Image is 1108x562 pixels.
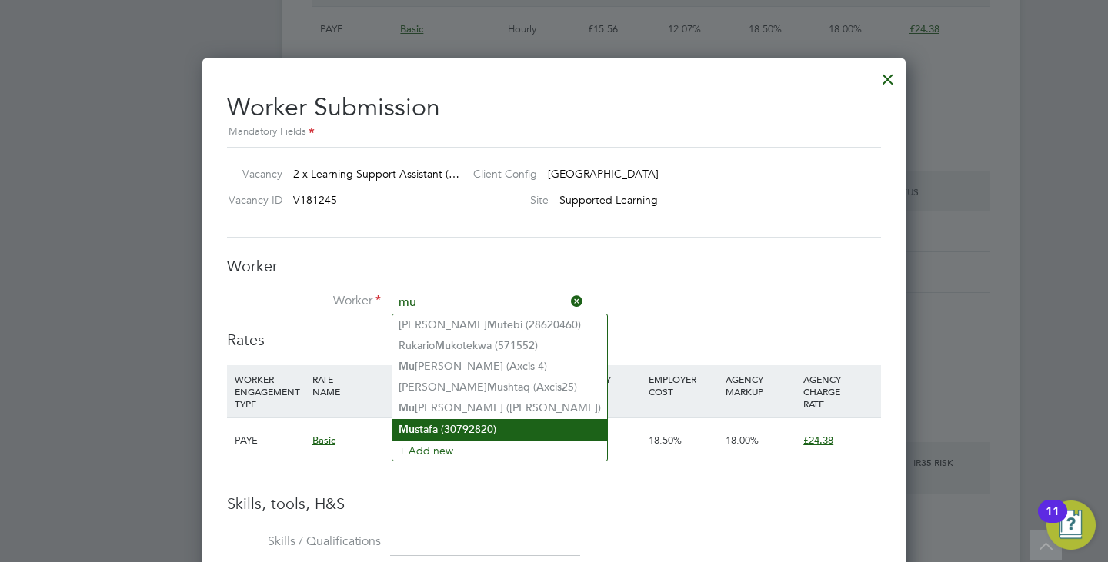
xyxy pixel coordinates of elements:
li: [PERSON_NAME] tebi (28620460) [392,314,607,335]
h3: Skills, tools, H&S [227,494,881,514]
label: Site [461,193,549,207]
b: Mu [399,360,415,373]
div: 11 [1046,511,1060,531]
b: Mu [399,401,415,414]
span: V181245 [293,193,337,207]
li: [PERSON_NAME] ([PERSON_NAME]) [392,397,607,418]
div: RATE NAME [309,365,412,405]
li: [PERSON_NAME] shtaq (Axcis25) [392,377,607,397]
div: AGENCY MARKUP [722,365,799,405]
li: Rukario kotekwa (571552) [392,335,607,356]
h3: Rates [227,330,881,350]
li: [PERSON_NAME] (Axcis 4) [392,356,607,377]
span: 18.00% [726,434,759,447]
span: Supported Learning [559,193,658,207]
label: Vacancy [221,167,282,181]
div: EMPLOYER COST [645,365,723,405]
label: Worker [227,293,381,309]
label: Vacancy ID [221,193,282,207]
span: 18.50% [649,434,682,447]
span: [GEOGRAPHIC_DATA] [548,167,659,181]
div: AGENCY CHARGE RATE [799,365,877,417]
div: Mandatory Fields [227,124,881,141]
input: Search for... [393,291,583,314]
label: Skills / Qualifications [227,534,381,550]
h3: Worker [227,256,881,276]
div: PAYE [231,418,309,463]
label: Client Config [461,167,537,181]
li: stafa (30792820) [392,419,607,440]
div: WORKER ENGAGEMENT TYPE [231,365,309,417]
b: Mu [435,339,451,352]
h2: Worker Submission [227,80,881,141]
b: Mu [487,318,503,331]
b: Mu [487,381,503,394]
span: 2 x Learning Support Assistant (… [293,167,459,181]
b: Mu [399,423,415,436]
span: Basic [312,434,335,447]
li: + Add new [392,440,607,461]
span: £24.38 [803,434,833,447]
button: Open Resource Center, 11 new notifications [1046,500,1096,550]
